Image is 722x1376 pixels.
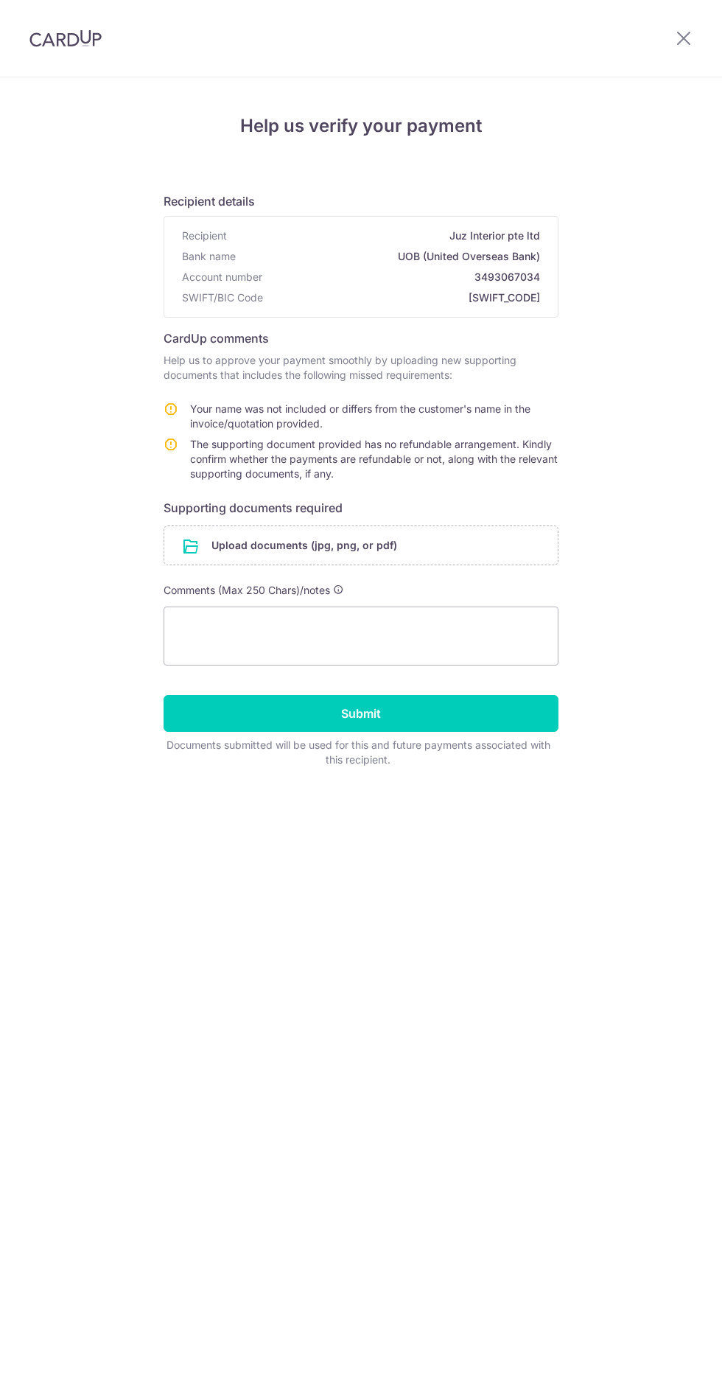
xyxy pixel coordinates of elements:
[164,695,558,732] input: Submit
[269,290,540,305] span: [SWIFT_CODE]
[164,738,553,767] div: Documents submitted will be used for this and future payments associated with this recipient.
[164,192,558,210] h6: Recipient details
[182,270,262,284] span: Account number
[233,228,540,243] span: Juz Interior pte ltd
[182,228,227,243] span: Recipient
[164,525,558,565] div: Upload documents (jpg, png, or pdf)
[164,499,558,517] h6: Supporting documents required
[190,438,558,480] span: The supporting document provided has no refundable arrangement. Kindly confirm whether the paymen...
[182,249,236,264] span: Bank name
[190,402,530,430] span: Your name was not included or differs from the customer's name in the invoice/quotation provided.
[164,113,558,139] h4: Help us verify your payment
[29,29,102,47] img: CardUp
[164,329,558,347] h6: CardUp comments
[268,270,540,284] span: 3493067034
[164,353,558,383] p: Help us to approve your payment smoothly by uploading new supporting documents that includes the ...
[242,249,540,264] span: UOB (United Overseas Bank)
[164,584,330,596] span: Comments (Max 250 Chars)/notes
[182,290,263,305] span: SWIFT/BIC Code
